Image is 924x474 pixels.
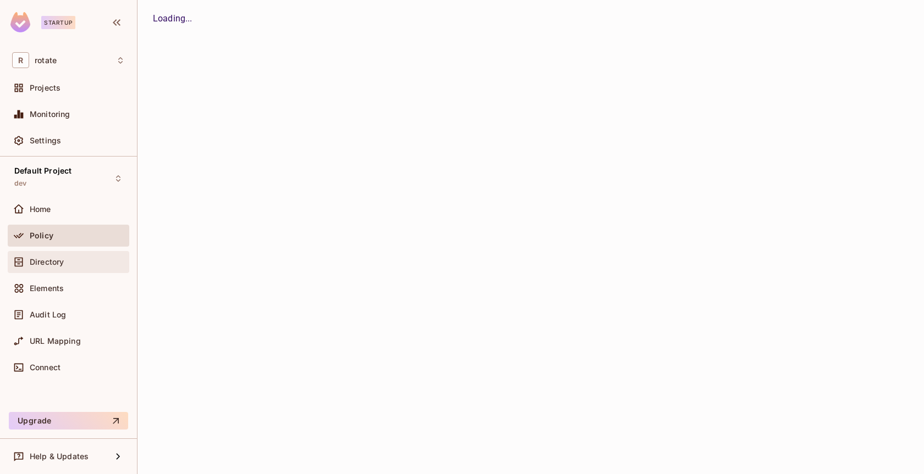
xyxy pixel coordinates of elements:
span: Projects [30,83,61,92]
span: Home [30,205,51,214]
div: Startup [41,16,75,29]
span: Workspace: rotate [35,56,57,65]
span: Directory [30,258,64,266]
span: Settings [30,136,61,145]
span: Connect [30,363,61,372]
span: Policy [30,231,53,240]
span: Default Project [14,166,71,175]
div: Loading... [153,12,909,25]
button: Upgrade [9,412,128,430]
span: Monitoring [30,110,70,119]
span: Elements [30,284,64,293]
span: Audit Log [30,310,66,319]
span: dev [14,179,26,188]
span: Help & Updates [30,452,89,461]
span: URL Mapping [30,337,81,345]
span: R [12,52,29,68]
img: SReyMgAAAABJRU5ErkJggg== [10,12,30,32]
